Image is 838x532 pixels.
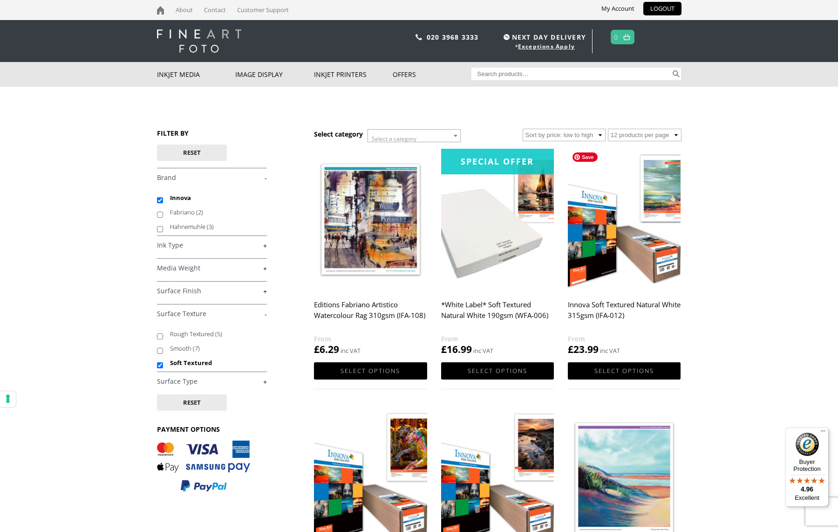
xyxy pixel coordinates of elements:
[314,343,339,356] bdi: 6.29
[785,494,829,502] p: Excellent
[504,34,510,40] img: time.svg
[801,485,813,493] span: 4.96
[157,29,241,53] img: logo-white.svg
[157,168,267,187] h4: Brand
[157,425,267,434] h3: PAYMENT OPTIONS
[157,264,267,273] a: +
[441,343,472,356] bdi: 16.99
[170,191,258,205] label: Innova
[501,32,586,42] span: NEXT DAY DELIVERY
[157,304,267,323] h4: Surface Texture
[157,441,250,492] img: PAYMENT OPTIONS
[157,377,267,386] a: +
[157,372,267,390] h4: Surface Type
[170,341,258,356] label: Smooth
[568,149,681,356] a: Innova Soft Textured Natural White 315gsm (IFA-012) £23.99
[796,433,819,456] img: Trusted Shops Trustmark
[568,343,573,356] span: £
[441,296,554,333] h2: *White Label* Soft Textured Natural White 190gsm (WFA-006)
[157,62,236,87] a: Inkjet Media
[614,30,618,44] a: 0
[441,343,447,356] span: £
[314,362,427,380] a: Select options for “Editions Fabriano Artistico Watercolour Rag 310gsm (IFA-108)”
[568,296,681,333] h2: Innova Soft Textured Natural White 315gsm (IFA-012)
[157,287,267,296] a: +
[572,152,598,162] span: Save
[157,145,227,161] button: Reset
[623,34,630,40] img: basket.svg
[157,241,267,250] a: +
[568,343,599,356] bdi: 23.99
[157,394,227,411] button: Reset
[568,362,681,380] a: Select options for “Innova Soft Textured Natural White 315gsm (IFA-012)”
[314,296,427,333] h2: Editions Fabriano Artistico Watercolour Rag 310gsm (IFA-108)
[518,42,575,50] a: Exceptions Apply
[785,458,829,472] p: Buyer Protection
[441,149,554,290] img: *White Label* Soft Textured Natural White 190gsm (WFA-006)
[207,222,214,231] span: (3)
[427,33,479,41] a: 020 3968 3333
[643,2,681,15] a: LOGOUT
[235,62,314,87] a: Image Display
[170,220,258,234] label: Hahnemuhle
[314,149,427,290] img: Editions Fabriano Artistico Watercolour Rag 310gsm (IFA-108)
[416,34,422,40] img: phone.svg
[523,129,606,141] select: Shop order
[818,428,829,439] button: Menu
[594,2,641,15] a: My Account
[170,356,258,370] label: Soft Textured
[441,149,554,174] div: Special Offer
[157,129,267,138] h3: FILTER BY
[170,205,258,220] label: Fabriano
[157,235,267,254] h4: Ink Type
[157,173,267,182] a: -
[314,149,427,356] a: Editions Fabriano Artistico Watercolour Rag 310gsm (IFA-108) £6.29
[170,327,258,341] label: Rough Textured
[196,208,203,216] span: (2)
[568,149,681,290] img: Innova Soft Textured Natural White 315gsm (IFA-012)
[157,310,267,318] a: -
[393,62,471,87] a: Offers
[441,149,554,356] a: Special Offer*White Label* Soft Textured Natural White 190gsm (WFA-006) £16.99
[314,62,393,87] a: Inkjet Printers
[193,344,200,352] span: (7)
[372,135,416,143] span: Select a category
[471,68,671,80] input: Search products…
[314,343,320,356] span: £
[157,258,267,277] h4: Media Weight
[441,362,554,380] a: Select options for “*White Label* Soft Textured Natural White 190gsm (WFA-006)”
[215,330,222,338] span: (5)
[785,428,829,507] button: Trusted Shops TrustmarkBuyer Protection4.96Excellent
[671,68,681,80] button: Search
[314,130,363,138] h3: Select category
[157,281,267,300] h4: Surface Finish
